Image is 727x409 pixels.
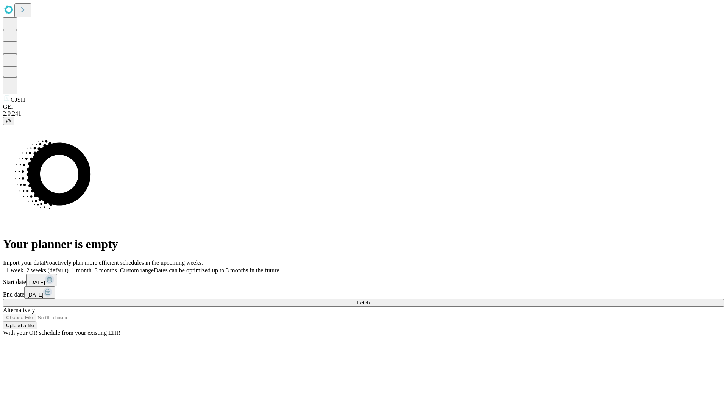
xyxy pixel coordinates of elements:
span: GJSH [11,97,25,103]
button: Fetch [3,299,724,307]
span: Fetch [357,300,370,306]
button: @ [3,117,14,125]
h1: Your planner is empty [3,237,724,251]
span: @ [6,118,11,124]
span: 1 week [6,267,23,273]
span: With your OR schedule from your existing EHR [3,329,120,336]
div: End date [3,286,724,299]
span: Alternatively [3,307,35,313]
div: Start date [3,274,724,286]
span: 1 month [72,267,92,273]
button: [DATE] [26,274,57,286]
span: [DATE] [29,279,45,285]
span: Custom range [120,267,154,273]
button: Upload a file [3,322,37,329]
span: 3 months [95,267,117,273]
span: 2 weeks (default) [27,267,69,273]
div: 2.0.241 [3,110,724,117]
div: GEI [3,103,724,110]
button: [DATE] [24,286,55,299]
span: Dates can be optimized up to 3 months in the future. [154,267,281,273]
span: Import your data [3,259,44,266]
span: [DATE] [27,292,43,298]
span: Proactively plan more efficient schedules in the upcoming weeks. [44,259,203,266]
